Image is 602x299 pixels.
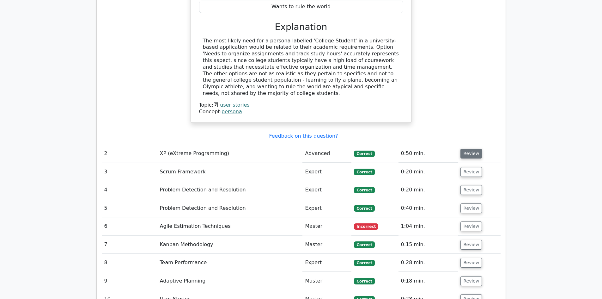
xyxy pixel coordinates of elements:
span: Correct [354,187,374,193]
td: 8 [102,254,157,272]
span: Correct [354,278,374,284]
span: Correct [354,241,374,248]
span: Correct [354,260,374,266]
span: Correct [354,151,374,157]
a: persona [222,109,242,115]
td: Expert [302,199,351,217]
td: Expert [302,181,351,199]
span: Correct [354,205,374,211]
div: Wants to rule the world [199,1,403,13]
td: Kanban Methodology [157,236,303,254]
td: 0:28 min. [398,254,458,272]
td: 0:18 min. [398,272,458,290]
td: Scrum Framework [157,163,303,181]
td: 7 [102,236,157,254]
td: XP (eXtreme Programming) [157,145,303,163]
td: 3 [102,163,157,181]
button: Review [460,221,482,231]
td: 0:50 min. [398,145,458,163]
button: Review [460,185,482,195]
td: 0:40 min. [398,199,458,217]
span: Incorrect [354,223,378,230]
td: Expert [302,163,351,181]
span: Correct [354,169,374,175]
td: 0:15 min. [398,236,458,254]
td: Expert [302,254,351,272]
td: Problem Detection and Resolution [157,199,303,217]
td: 2 [102,145,157,163]
td: Master [302,217,351,235]
button: Review [460,149,482,159]
button: Review [460,203,482,213]
td: Advanced [302,145,351,163]
td: 5 [102,199,157,217]
td: 1:04 min. [398,217,458,235]
button: Review [460,167,482,177]
button: Review [460,276,482,286]
td: 0:20 min. [398,163,458,181]
td: Master [302,272,351,290]
button: Review [460,240,482,250]
div: Topic: [199,102,403,109]
td: Problem Detection and Resolution [157,181,303,199]
td: 6 [102,217,157,235]
td: Agile Estimation Techniques [157,217,303,235]
a: Feedback on this question? [269,133,338,139]
a: user stories [220,102,250,108]
div: The most likely need for a persona labelled 'College Student' in a university-based application w... [203,38,399,97]
td: 4 [102,181,157,199]
h3: Explanation [203,22,399,33]
div: Concept: [199,109,403,115]
td: Team Performance [157,254,303,272]
td: Adaptive Planning [157,272,303,290]
td: Master [302,236,351,254]
button: Review [460,258,482,268]
td: 0:20 min. [398,181,458,199]
td: 9 [102,272,157,290]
